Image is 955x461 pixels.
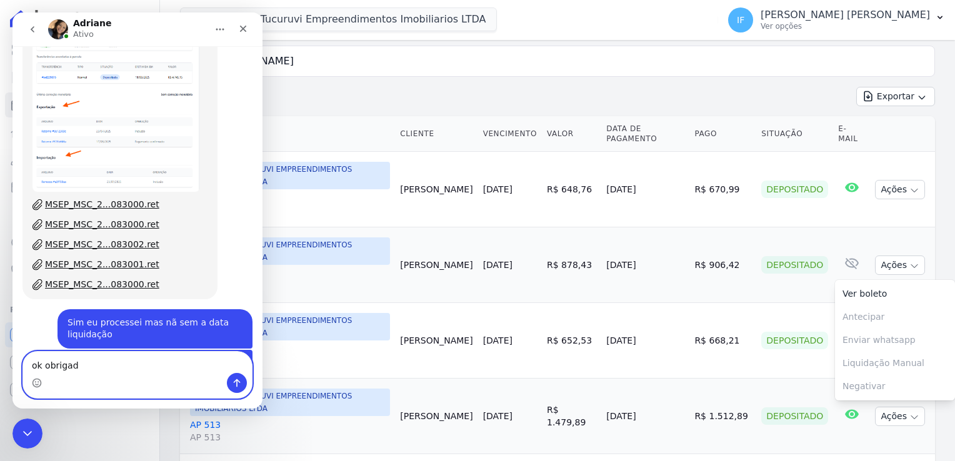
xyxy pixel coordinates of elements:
[601,152,689,227] td: [DATE]
[45,297,240,336] div: Sim eu processei mas nã sem a data liquidação
[835,282,955,305] a: Ver boleto
[601,116,689,152] th: Data de Pagamento
[19,365,29,375] button: Selecionador de Emoji
[5,350,154,375] a: Conta Hent
[833,116,870,152] th: E-mail
[190,204,390,217] span: AP 510
[718,2,955,37] button: IF [PERSON_NAME] [PERSON_NAME] Ver opções
[542,379,601,454] td: R$ 1.479,89
[12,12,262,409] iframe: Intercom live chat
[5,92,154,117] a: Parcelas
[190,192,390,217] a: AP 510AP 510
[32,206,147,219] div: MSEP_MSC_2...083000.ret
[689,379,756,454] td: R$ 1.512,89
[20,245,195,259] a: MSEP_MSC_2...083001.ret
[5,322,154,347] a: Recebíveis
[190,313,390,340] span: MK SPE08 TUCURUVI EMPREENDIMENTOS IMOBILIARIOS LTDA
[835,352,955,375] span: Liquidação Manual
[61,16,81,28] p: Ativo
[32,186,147,199] div: MSEP_MSC_2...083000.ret
[395,227,477,303] td: [PERSON_NAME]
[478,116,542,152] th: Vencimento
[601,379,689,454] td: [DATE]
[689,152,756,227] td: R$ 670,99
[761,21,930,31] p: Ver opções
[875,255,925,275] button: Ações
[180,7,497,31] button: Mk Spe08 Tucuruvi Empreendimentos Imobiliarios LTDA
[55,304,230,329] div: Sim eu processei mas nã sem a data liquidação
[203,49,929,74] input: Buscar por nome do lote ou do cliente
[20,186,195,199] a: MSEP_MSC_2...083000.ret
[761,9,930,21] p: [PERSON_NAME] [PERSON_NAME]
[196,5,219,29] button: Início
[395,303,477,379] td: [PERSON_NAME]
[190,267,390,292] a: AP 413AP 413
[11,339,239,360] textarea: Envie uma mensagem...
[761,181,828,198] div: Depositado
[542,152,601,227] td: R$ 648,76
[395,152,477,227] td: [PERSON_NAME]
[20,226,195,239] a: MSEP_MSC_2...083002.ret
[875,180,925,199] button: Ações
[542,303,601,379] td: R$ 652,53
[190,280,390,292] span: AP 413
[190,162,390,189] span: MK SPE08 TUCURUVI EMPREENDIMENTOS IMOBILIARIOS LTDA
[835,329,955,352] span: Enviar whatsapp
[395,116,477,152] th: Cliente
[689,303,756,379] td: R$ 668,21
[10,297,240,337] div: Isabel diz…
[395,379,477,454] td: [PERSON_NAME]
[20,265,195,279] a: MSEP_MSC_2...083000.ret
[875,407,925,426] button: Ações
[835,375,955,398] span: Negativar
[483,411,512,421] a: [DATE]
[756,116,833,152] th: Situação
[601,227,689,303] td: [DATE]
[12,419,42,449] iframe: Intercom live chat
[856,87,935,106] button: Exportar
[483,335,512,345] a: [DATE]
[20,206,195,219] a: MSEP_MSC_2...083000.ret
[761,407,828,425] div: Depositado
[5,257,154,282] a: Negativação
[483,260,512,270] a: [DATE]
[5,120,154,145] a: Lotes
[32,226,147,239] div: MSEP_MSC_2...083002.ret
[219,5,242,27] div: Fechar
[761,256,828,274] div: Depositado
[190,389,390,416] span: MK SPE08 TUCURUVI EMPREENDIMENTOS IMOBILIARIOS LTDA
[601,303,689,379] td: [DATE]
[190,419,390,444] a: AP 513AP 513
[5,37,154,62] a: Visão Geral
[190,355,390,368] span: AP 510
[32,265,147,279] div: MSEP_MSC_2...083000.ret
[180,116,395,152] th: Contrato
[835,305,955,329] span: Antecipar
[32,245,147,259] div: MSEP_MSC_2...083001.ret
[190,237,390,265] span: MK SPE08 TUCURUVI EMPREENDIMENTOS IMOBILIARIOS LTDA
[689,116,756,152] th: Pago
[10,302,149,317] div: Plataformas
[542,116,601,152] th: Valor
[5,65,154,90] a: Contratos
[5,147,154,172] a: Clientes
[190,431,390,444] span: AP 513
[5,230,154,255] a: Crédito
[689,227,756,303] td: R$ 906,42
[761,332,828,349] div: Depositado
[214,360,234,380] button: Enviar uma mensagem
[5,202,154,227] a: Transferências
[10,337,240,399] div: Isabel diz…
[190,343,390,368] a: AP 510AP 510
[483,184,512,194] a: [DATE]
[737,16,744,24] span: IF
[5,175,154,200] a: Minha Carteira
[542,227,601,303] td: R$ 878,43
